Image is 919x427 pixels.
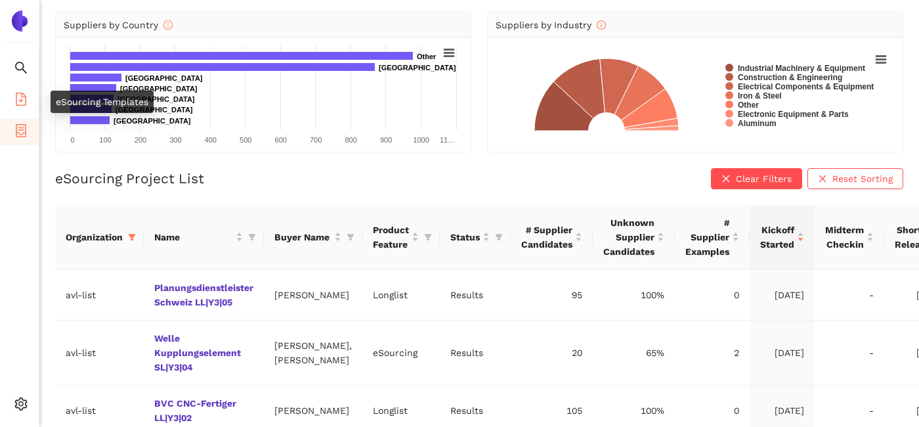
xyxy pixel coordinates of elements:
text: 800 [345,136,356,144]
th: this column's title is Buyer Name,this column is sortable [264,205,362,270]
span: Unknown Supplier Candidates [603,215,654,259]
text: 1000 [413,136,429,144]
td: [DATE] [750,321,815,386]
text: 11… [440,136,455,144]
td: 2 [675,321,750,386]
text: 500 [240,136,251,144]
td: [DATE] [750,270,815,321]
td: 20 [511,321,593,386]
text: Industrial Machinery & Equipment [738,64,865,73]
th: this column's title is Name,this column is sortable [144,205,264,270]
td: - [815,321,884,386]
span: Buyer Name [274,230,331,244]
td: - [815,270,884,321]
span: filter [125,227,139,247]
span: filter [421,220,435,254]
text: Iron & Steel [738,91,782,101]
h2: eSourcing Project List [55,169,204,188]
text: [GEOGRAPHIC_DATA] [116,106,193,114]
td: Results [440,321,511,386]
text: [GEOGRAPHIC_DATA] [118,95,195,103]
td: 0 [675,270,750,321]
td: Longlist [362,270,440,321]
span: Reset Sorting [832,171,893,186]
span: filter [347,233,354,241]
span: file-add [14,88,28,114]
text: [GEOGRAPHIC_DATA] [114,117,191,125]
span: Clear Filters [736,171,792,186]
span: search [14,56,28,83]
text: [GEOGRAPHIC_DATA] [125,74,203,82]
text: Other [738,101,759,110]
span: filter [424,233,432,241]
td: 65% [593,321,675,386]
text: Aluminum [738,119,777,128]
span: Kickoff Started [760,223,794,252]
td: [PERSON_NAME], [PERSON_NAME] [264,321,362,386]
text: 400 [205,136,217,144]
span: # Supplier Examples [685,215,729,259]
th: this column's title is # Supplier Candidates,this column is sortable [511,205,593,270]
span: filter [495,233,503,241]
span: Organization [66,230,123,244]
text: Electrical Components & Equipment [738,82,874,91]
span: close [721,174,731,185]
span: close [818,174,827,185]
span: Suppliers by Industry [496,20,606,30]
td: eSourcing [362,321,440,386]
text: 0 [70,136,74,144]
td: 95 [511,270,593,321]
text: Construction & Engineering [738,73,842,82]
td: [PERSON_NAME] [264,270,362,321]
div: eSourcing Templates [51,91,154,113]
text: [GEOGRAPHIC_DATA] [379,64,456,72]
text: 200 [135,136,146,144]
text: 900 [380,136,392,144]
text: Other [417,53,437,60]
span: Suppliers by Country [64,20,173,30]
span: Product Feature [373,223,409,252]
button: closeClear Filters [711,168,802,189]
td: 100% [593,270,675,321]
span: setting [14,393,28,419]
span: info-circle [597,20,606,30]
text: Electronic Equipment & Parts [738,110,849,119]
text: [GEOGRAPHIC_DATA] [120,85,198,93]
span: Name [154,230,233,244]
span: filter [128,233,136,241]
td: avl-list [55,270,144,321]
td: avl-list [55,321,144,386]
img: Logo [9,11,30,32]
span: filter [248,233,256,241]
text: 700 [310,136,322,144]
td: Results [440,270,511,321]
th: this column's title is Unknown Supplier Candidates,this column is sortable [593,205,675,270]
button: closeReset Sorting [807,168,903,189]
span: filter [246,227,259,247]
span: Status [450,230,480,244]
span: filter [492,227,505,247]
span: info-circle [163,20,173,30]
text: 600 [275,136,287,144]
span: Midterm Checkin [825,223,864,252]
th: this column's title is Product Feature,this column is sortable [362,205,440,270]
span: filter [344,227,357,247]
th: this column's title is Status,this column is sortable [440,205,511,270]
text: 100 [99,136,111,144]
span: container [14,120,28,146]
th: this column's title is Midterm Checkin,this column is sortable [815,205,884,270]
text: 300 [169,136,181,144]
th: this column's title is # Supplier Examples,this column is sortable [675,205,750,270]
span: # Supplier Candidates [521,223,572,252]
